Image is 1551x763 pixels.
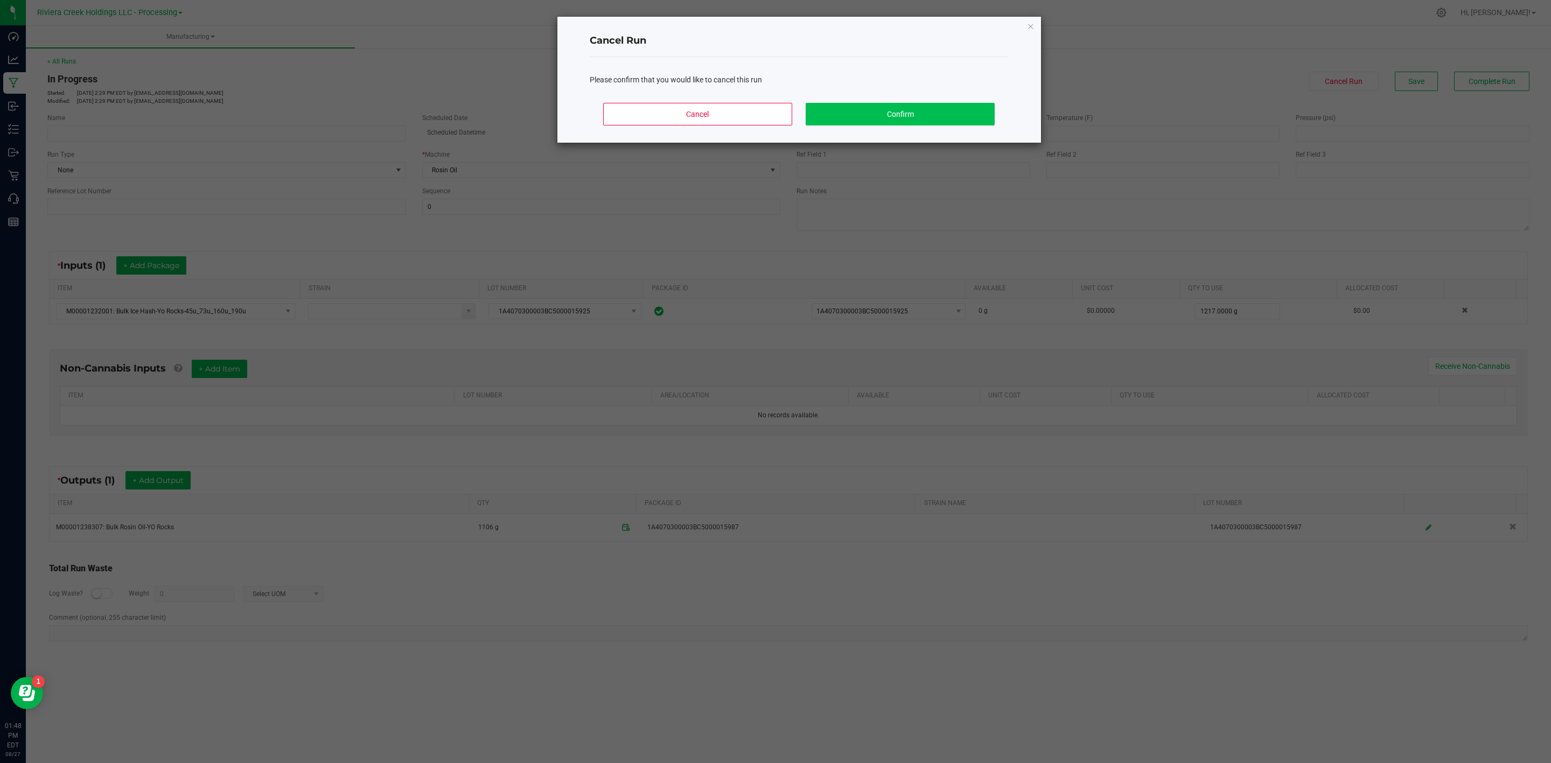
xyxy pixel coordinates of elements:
[32,675,45,688] iframe: Resource center unread badge
[590,34,1009,48] h4: Cancel Run
[1027,19,1035,32] button: Close
[806,103,994,125] button: Confirm
[590,74,1009,86] div: Please confirm that you would like to cancel this run
[603,103,792,125] button: Cancel
[11,677,43,709] iframe: Resource center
